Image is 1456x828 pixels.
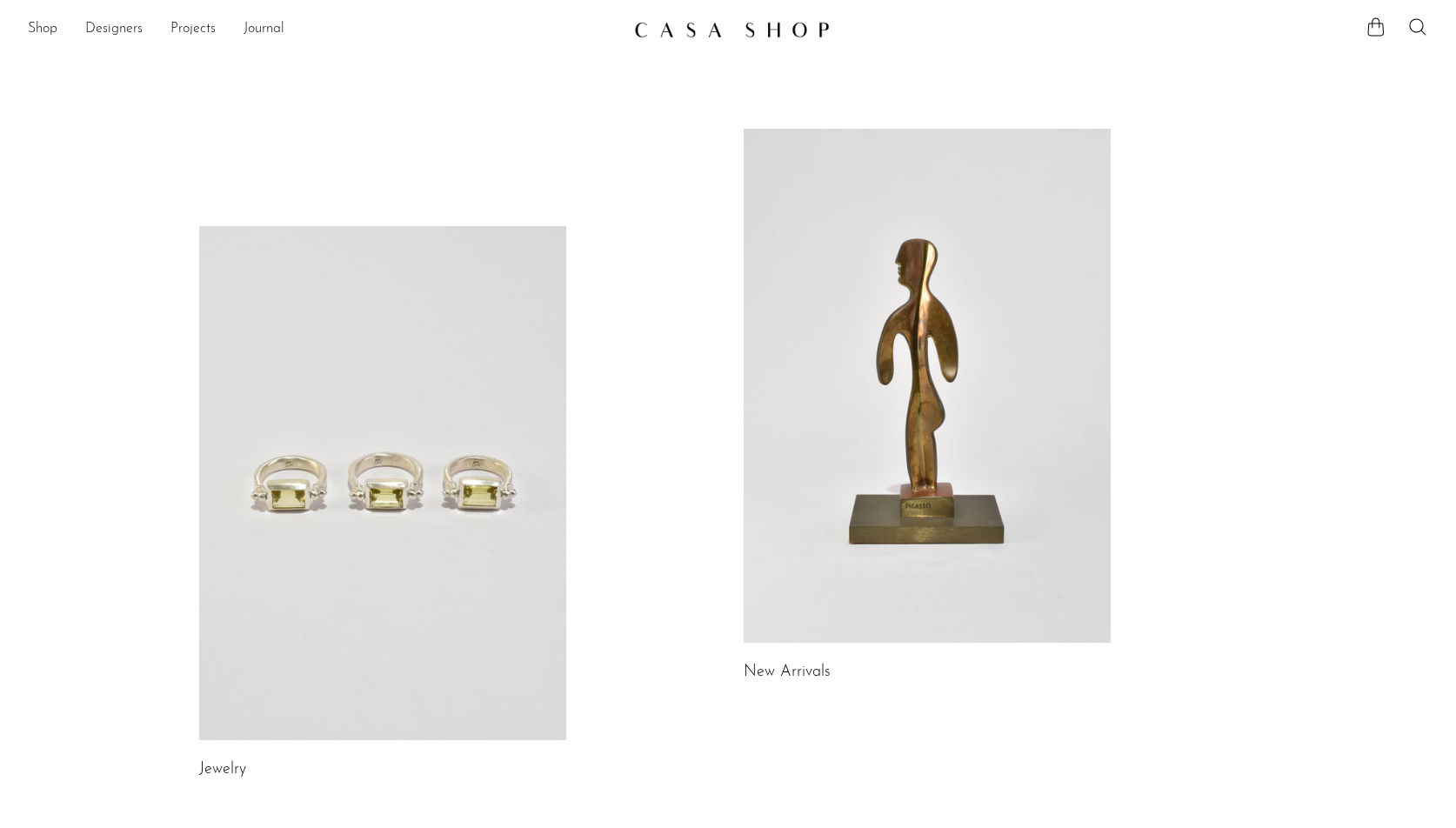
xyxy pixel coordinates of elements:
[28,18,57,41] a: Shop
[85,18,143,41] a: Designers
[28,15,620,44] nav: Desktop navigation
[28,15,620,44] ul: NEW HEADER MENU
[744,664,831,680] a: New Arrivals
[244,18,284,41] a: Journal
[170,18,216,41] a: Projects
[199,762,246,778] a: Jewelry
